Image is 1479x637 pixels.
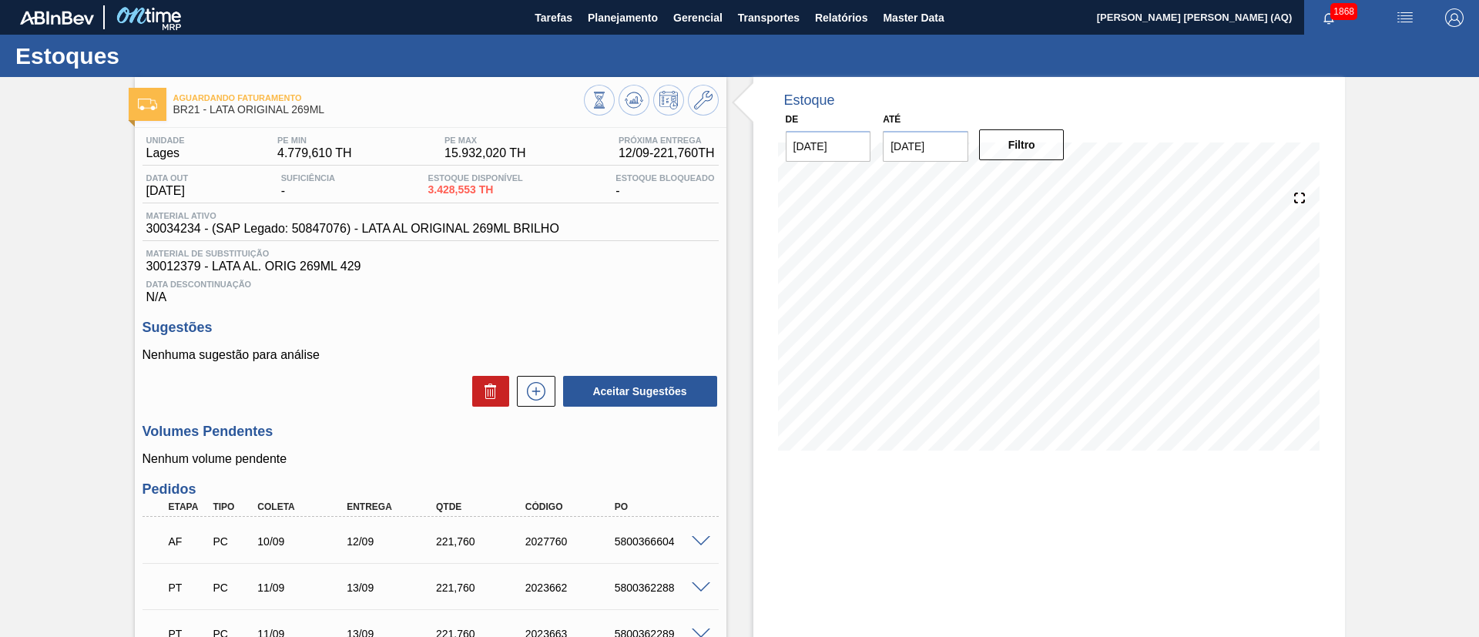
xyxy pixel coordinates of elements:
div: Código [522,501,622,512]
p: Nenhuma sugestão para análise [143,348,719,362]
span: Gerencial [673,8,723,27]
span: Unidade [146,136,185,145]
div: Aceitar Sugestões [555,374,719,408]
img: TNhmsLtSVTkK8tSr43FrP2fwEKptu5GPRR3wAAAABJRU5ErkJggg== [20,11,94,25]
span: Transportes [738,8,800,27]
span: Material de Substituição [146,249,715,258]
span: Lages [146,146,185,160]
button: Programar Estoque [653,85,684,116]
div: 2027760 [522,535,622,548]
div: PO [611,501,711,512]
div: - [277,173,339,198]
div: 221,760 [432,535,532,548]
label: Até [883,114,900,125]
span: Data out [146,173,189,183]
img: Logout [1445,8,1464,27]
button: Ir ao Master Data / Geral [688,85,719,116]
img: Ícone [138,99,157,110]
div: Pedido de Compra [209,535,255,548]
span: Master Data [883,8,944,27]
span: Próxima Entrega [619,136,715,145]
span: 15.932,020 TH [444,146,526,160]
span: Relatórios [815,8,867,27]
div: Excluir Sugestões [464,376,509,407]
span: PE MIN [277,136,352,145]
img: userActions [1396,8,1414,27]
div: 221,760 [432,582,532,594]
span: 3.428,553 TH [428,184,523,196]
div: Tipo [209,501,255,512]
button: Atualizar Gráfico [619,85,649,116]
span: 30034234 - (SAP Legado: 50847076) - LATA AL ORIGINAL 269ML BRILHO [146,222,559,236]
div: 5800366604 [611,535,711,548]
span: Planejamento [588,8,658,27]
p: PT [169,582,207,594]
button: Visão Geral dos Estoques [584,85,615,116]
div: Pedido de Compra [209,582,255,594]
span: 30012379 - LATA AL. ORIG 269ML 429 [146,260,715,273]
span: Estoque Bloqueado [615,173,714,183]
span: Material ativo [146,211,559,220]
span: Estoque Disponível [428,173,523,183]
div: Estoque [784,92,835,109]
div: Etapa [165,501,211,512]
input: dd/mm/yyyy [786,131,871,162]
div: 13/09/2025 [343,582,443,594]
div: - [612,173,718,198]
span: PE MAX [444,136,526,145]
input: dd/mm/yyyy [883,131,968,162]
span: 1868 [1330,3,1357,20]
button: Notificações [1304,7,1353,28]
div: Pedido em Trânsito [165,571,211,605]
span: Suficiência [281,173,335,183]
label: De [786,114,799,125]
p: Nenhum volume pendente [143,452,719,466]
div: Qtde [432,501,532,512]
div: 10/09/2025 [253,535,354,548]
span: 12/09 - 221,760 TH [619,146,715,160]
div: Coleta [253,501,354,512]
button: Aceitar Sugestões [563,376,717,407]
div: 5800362288 [611,582,711,594]
h3: Volumes Pendentes [143,424,719,440]
div: Aguardando Faturamento [165,525,211,558]
span: Aguardando Faturamento [173,93,584,102]
h1: Estoques [15,47,289,65]
div: 11/09/2025 [253,582,354,594]
h3: Pedidos [143,481,719,498]
div: 12/09/2025 [343,535,443,548]
span: 4.779,610 TH [277,146,352,160]
span: [DATE] [146,184,189,198]
div: 2023662 [522,582,622,594]
button: Filtro [979,129,1065,160]
div: Nova sugestão [509,376,555,407]
span: Data Descontinuação [146,280,715,289]
div: Entrega [343,501,443,512]
h3: Sugestões [143,320,719,336]
span: BR21 - LATA ORIGINAL 269ML [173,104,584,116]
div: N/A [143,273,719,304]
p: AF [169,535,207,548]
span: Tarefas [535,8,572,27]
